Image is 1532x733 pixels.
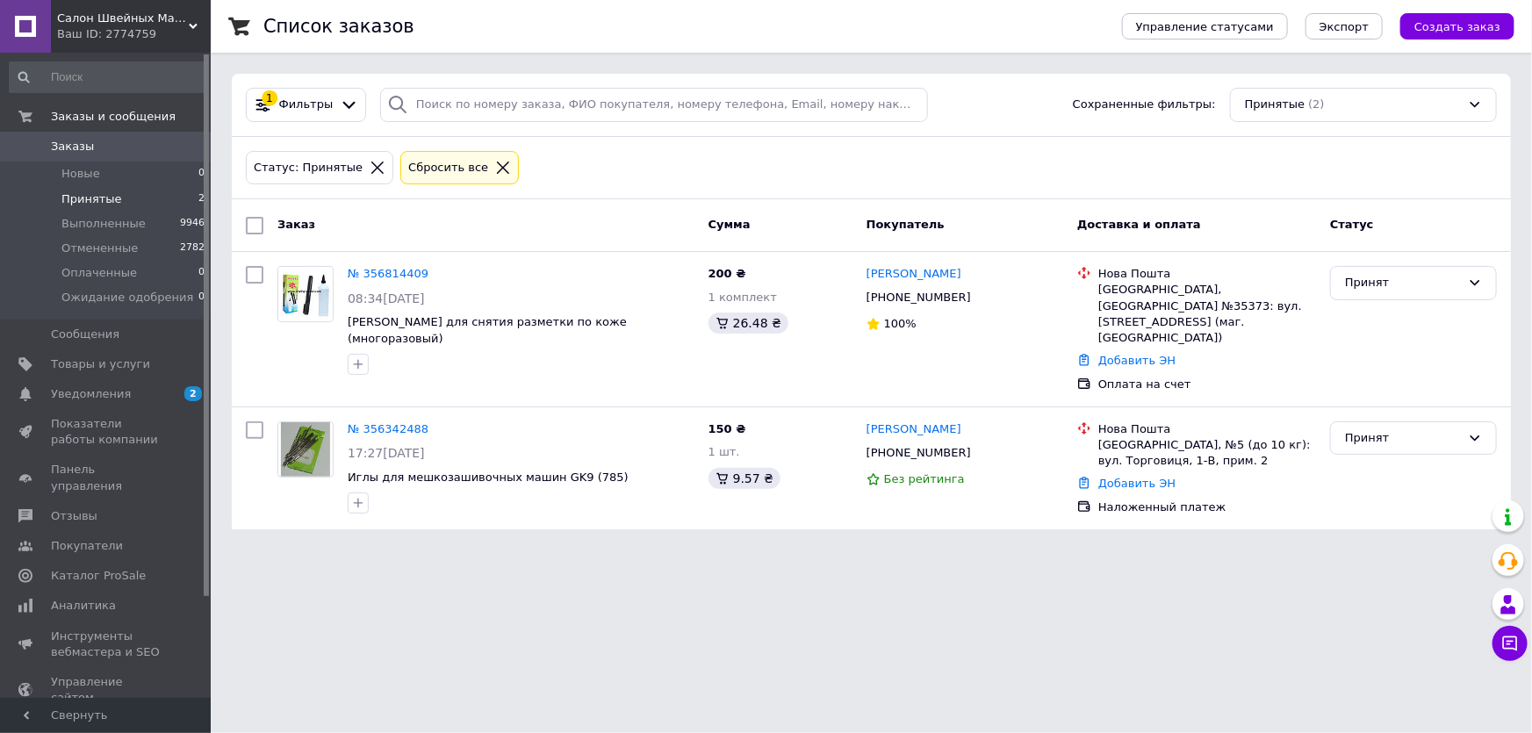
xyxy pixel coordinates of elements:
span: Инструменты вебмастера и SEO [51,629,162,660]
input: Поиск по номеру заказа, ФИО покупателя, номеру телефона, Email, номеру накладной [380,88,928,122]
div: 26.48 ₴ [708,313,788,334]
h1: Список заказов [263,16,414,37]
span: Заказ [277,218,315,231]
span: Аналитика [51,598,116,614]
span: 0 [198,166,205,182]
a: [PERSON_NAME] [867,421,961,438]
span: Сохраненные фильтры: [1073,97,1216,113]
div: Принят [1345,274,1461,292]
span: Выполненные [61,216,146,232]
div: Статус: Принятые [250,159,366,177]
div: Сбросить все [405,159,492,177]
span: Покупатель [867,218,945,231]
span: 0 [198,265,205,281]
span: Создать заказ [1414,20,1500,33]
img: Фото товару [281,422,330,477]
span: Оплаченные [61,265,137,281]
span: 2782 [180,241,205,256]
button: Создать заказ [1400,13,1514,40]
span: Принятые [61,191,122,207]
span: Уведомления [51,386,131,402]
div: Ваш ID: 2774759 [57,26,211,42]
span: Заказы и сообщения [51,109,176,125]
span: 9946 [180,216,205,232]
span: Фильтры [279,97,334,113]
img: Фото товару [278,267,333,320]
div: Нова Пошта [1098,266,1316,282]
span: Сообщения [51,327,119,342]
a: [PERSON_NAME] для снятия разметки по коже (многоразовый) [348,315,627,345]
div: Принят [1345,429,1461,448]
a: Иглы для мешкозашивочных машин GK9 (785) [348,471,629,484]
span: Заказы [51,139,94,155]
a: Добавить ЭН [1098,354,1176,367]
span: Панель управления [51,462,162,493]
span: 200 ₴ [708,267,746,280]
span: 0 [198,290,205,305]
div: [PHONE_NUMBER] [863,286,975,309]
span: Отмененные [61,241,138,256]
div: 1 [262,90,277,106]
a: Фото товару [277,421,334,478]
div: 9.57 ₴ [708,468,780,489]
div: [GEOGRAPHIC_DATA], №5 (до 10 кг): вул. Торговиця, 1-В, прим. 2 [1098,437,1316,469]
div: Наложенный платеж [1098,499,1316,515]
span: Показатели работы компании [51,416,162,448]
span: 1 шт. [708,445,740,458]
a: Создать заказ [1383,19,1514,32]
span: Салон Швейных Машин [57,11,189,26]
button: Управление статусами [1122,13,1288,40]
span: Ожидание одобрения [61,290,193,305]
span: Без рейтинга [884,472,965,485]
span: 2 [184,386,202,401]
span: Управление статусами [1136,20,1274,33]
span: (2) [1308,97,1324,111]
a: № 356814409 [348,267,428,280]
a: Фото товару [277,266,334,322]
div: Нова Пошта [1098,421,1316,437]
span: Сумма [708,218,751,231]
span: Принятые [1245,97,1305,113]
span: 08:34[DATE] [348,291,425,305]
span: 1 комплект [708,291,777,304]
span: 17:27[DATE] [348,446,425,460]
span: 100% [884,317,917,330]
a: Добавить ЭН [1098,477,1176,490]
button: Чат с покупателем [1492,626,1528,661]
button: Экспорт [1305,13,1383,40]
span: Экспорт [1320,20,1369,33]
div: Оплата на счет [1098,377,1316,392]
input: Поиск [9,61,206,93]
span: Отзывы [51,508,97,524]
span: Каталог ProSale [51,568,146,584]
span: Покупатели [51,538,123,554]
span: 150 ₴ [708,422,746,435]
span: Управление сайтом [51,674,162,706]
a: [PERSON_NAME] [867,266,961,283]
span: 2 [198,191,205,207]
span: Новые [61,166,100,182]
div: [PHONE_NUMBER] [863,442,975,464]
span: Товары и услуги [51,356,150,372]
span: Статус [1330,218,1374,231]
span: Доставка и оплата [1077,218,1201,231]
a: № 356342488 [348,422,428,435]
div: [GEOGRAPHIC_DATA], [GEOGRAPHIC_DATA] №35373: вул. [STREET_ADDRESS] (маг. [GEOGRAPHIC_DATA]) [1098,282,1316,346]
